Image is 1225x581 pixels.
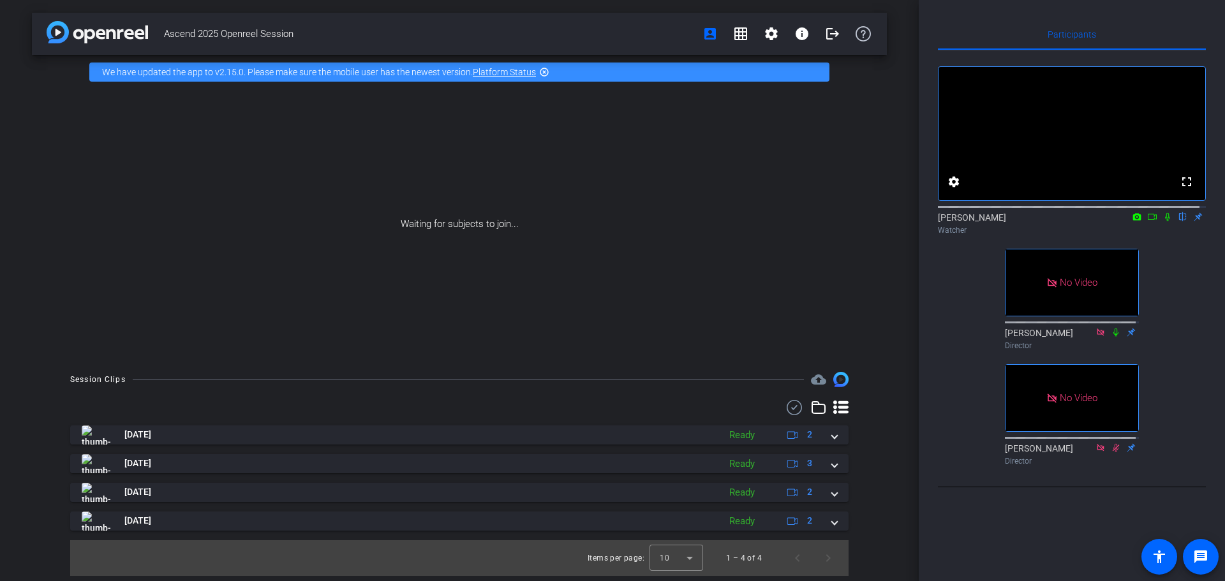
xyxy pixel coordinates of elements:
[723,514,761,529] div: Ready
[1152,549,1167,564] mat-icon: accessibility
[807,514,812,527] span: 2
[782,543,813,573] button: Previous page
[813,543,843,573] button: Next page
[82,483,110,502] img: thumb-nail
[47,21,148,43] img: app-logo
[473,67,536,77] a: Platform Status
[794,26,810,41] mat-icon: info
[1005,340,1139,351] div: Director
[124,514,151,527] span: [DATE]
[726,552,762,564] div: 1 – 4 of 4
[825,26,840,41] mat-icon: logout
[807,428,812,441] span: 2
[70,454,849,473] mat-expansion-panel-header: thumb-nail[DATE]Ready3
[938,224,1206,236] div: Watcher
[833,372,849,387] img: Session clips
[164,21,695,47] span: Ascend 2025 Openreel Session
[1193,549,1208,564] mat-icon: message
[1048,30,1096,39] span: Participants
[89,63,829,82] div: We have updated the app to v2.15.0. Please make sure the mobile user has the newest version.
[70,511,849,531] mat-expansion-panel-header: thumb-nail[DATE]Ready2
[539,67,549,77] mat-icon: highlight_off
[1005,327,1139,351] div: [PERSON_NAME]
[82,511,110,531] img: thumb-nail
[702,26,718,41] mat-icon: account_box
[32,89,887,359] div: Waiting for subjects to join...
[124,485,151,499] span: [DATE]
[811,372,826,387] mat-icon: cloud_upload
[82,454,110,473] img: thumb-nail
[946,174,961,189] mat-icon: settings
[82,425,110,445] img: thumb-nail
[807,457,812,470] span: 3
[1060,392,1097,403] span: No Video
[70,483,849,502] mat-expansion-panel-header: thumb-nail[DATE]Ready2
[1005,442,1139,467] div: [PERSON_NAME]
[807,485,812,499] span: 2
[1005,455,1139,467] div: Director
[70,425,849,445] mat-expansion-panel-header: thumb-nail[DATE]Ready2
[764,26,779,41] mat-icon: settings
[1060,277,1097,288] span: No Video
[723,457,761,471] div: Ready
[723,428,761,443] div: Ready
[1175,210,1191,222] mat-icon: flip
[70,373,126,386] div: Session Clips
[1179,174,1194,189] mat-icon: fullscreen
[938,211,1206,236] div: [PERSON_NAME]
[723,485,761,500] div: Ready
[733,26,748,41] mat-icon: grid_on
[588,552,644,564] div: Items per page:
[811,372,826,387] span: Destinations for your clips
[124,457,151,470] span: [DATE]
[124,428,151,441] span: [DATE]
